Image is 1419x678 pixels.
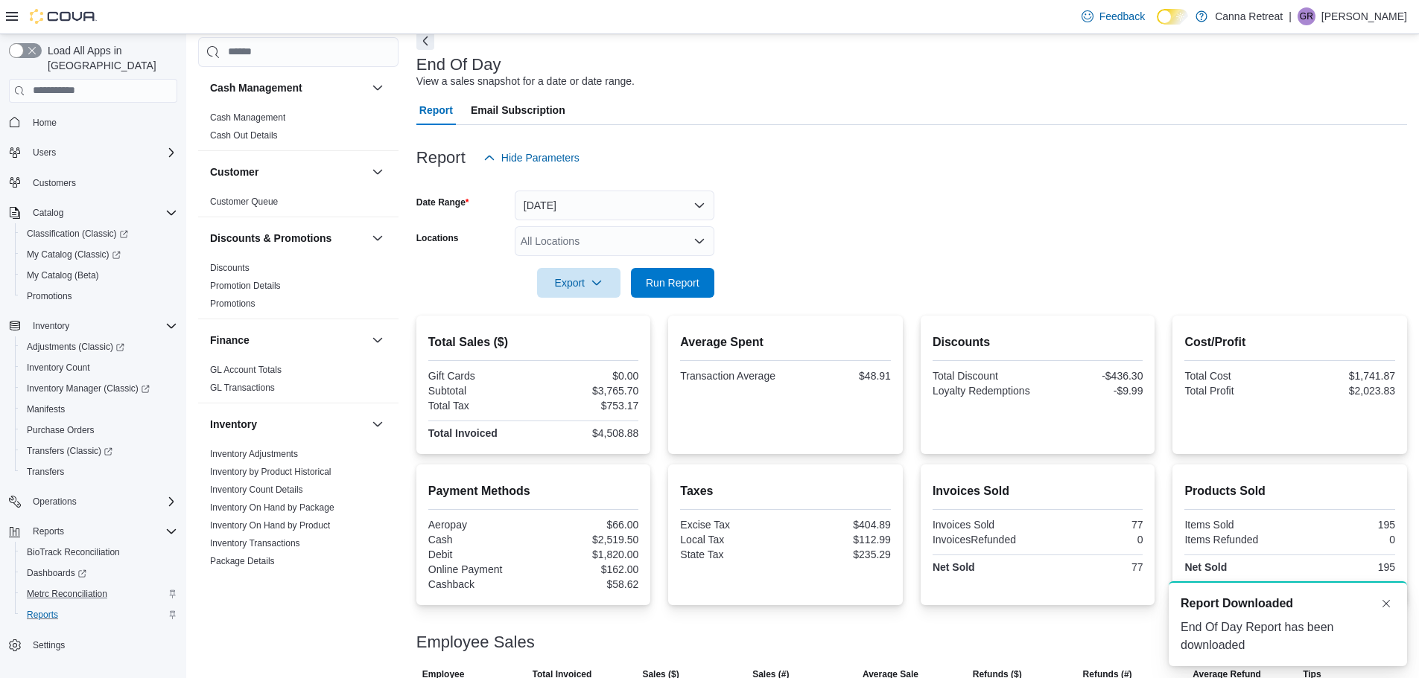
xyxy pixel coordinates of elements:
span: Promotions [27,290,72,302]
div: Gift Cards [428,370,530,382]
button: Manifests [15,399,183,420]
h2: Taxes [680,482,891,500]
div: Loyalty Redemptions [933,385,1035,397]
div: $1,820.00 [536,549,638,560]
h2: Invoices Sold [933,482,1143,500]
span: My Catalog (Classic) [27,249,121,260]
a: Reports [21,606,64,624]
a: Adjustments (Classic) [21,338,130,356]
span: Inventory Manager (Classic) [27,383,150,394]
button: Inventory [27,317,75,335]
span: Transfers [27,466,64,478]
div: Cash Management [198,109,399,150]
div: $404.89 [789,519,891,531]
button: Cash Management [369,79,387,97]
a: Package History [210,574,275,584]
a: Cash Management [210,112,285,123]
a: Dashboards [15,563,183,583]
div: Discounts & Promotions [198,259,399,319]
button: Next [416,32,434,50]
span: Email Subscription [471,95,565,125]
h2: Average Spent [680,333,891,351]
div: $235.29 [789,549,891,560]
a: Discounts [210,263,250,273]
div: $66.00 [536,519,638,531]
a: Home [27,114,63,132]
span: GR [1300,7,1313,25]
button: Users [3,142,183,163]
input: Dark Mode [1157,9,1188,25]
p: Canna Retreat [1215,7,1283,25]
span: Inventory Manager (Classic) [21,380,177,397]
a: Transfers (Classic) [15,441,183,461]
div: Online Payment [428,563,530,575]
a: Inventory by Product Historical [210,467,331,477]
button: Export [537,268,620,298]
h3: Discounts & Promotions [210,231,331,246]
label: Date Range [416,196,469,208]
div: Total Cost [1184,370,1286,382]
p: [PERSON_NAME] [1321,7,1407,25]
span: Feedback [1099,9,1145,24]
a: Transfers (Classic) [21,442,118,460]
a: Inventory On Hand by Product [210,520,330,531]
div: $2,023.83 [1293,385,1395,397]
span: Home [27,113,177,132]
a: Cash Out Details [210,130,278,141]
button: Inventory [3,316,183,336]
span: Package Details [210,555,275,567]
a: Feedback [1076,1,1151,31]
span: Promotions [21,287,177,305]
button: Users [27,144,62,161]
span: Reports [33,525,64,537]
a: Inventory Manager (Classic) [15,378,183,399]
h3: Cash Management [210,80,302,95]
div: Items Sold [1184,519,1286,531]
div: $58.62 [536,578,638,590]
span: Inventory [33,320,69,332]
h2: Products Sold [1184,482,1395,500]
div: Local Tax [680,534,782,546]
button: Inventory [369,415,387,433]
span: Inventory On Hand by Product [210,519,330,531]
p: | [1289,7,1292,25]
span: Classification (Classic) [27,228,128,240]
a: Promotions [21,287,78,305]
a: Inventory Manager (Classic) [21,380,156,397]
span: Inventory Transactions [210,537,300,549]
span: Transfers (Classic) [27,445,112,457]
button: Cash Management [210,80,366,95]
div: Subtotal [428,385,530,397]
span: Inventory Count [21,359,177,377]
div: $1,741.87 [1293,370,1395,382]
span: Cash Management [210,112,285,124]
a: Classification (Classic) [15,223,183,244]
div: Total Tax [428,400,530,412]
span: Hide Parameters [501,150,580,165]
div: Notification [1181,595,1395,613]
span: Manifests [27,403,65,415]
span: Operations [27,493,177,511]
span: Reports [27,522,177,540]
img: Cova [30,9,97,24]
div: Gustavo Ramos [1298,7,1315,25]
a: BioTrack Reconciliation [21,543,126,561]
a: Manifests [21,400,71,418]
span: Operations [33,496,77,508]
h3: Finance [210,333,250,348]
div: $162.00 [536,563,638,575]
span: BioTrack Reconciliation [21,543,177,561]
span: Promotions [210,298,255,310]
h3: Report [416,149,466,167]
a: Package Details [210,556,275,566]
h2: Cost/Profit [1184,333,1395,351]
span: Report Downloaded [1181,595,1293,613]
span: Settings [33,639,65,651]
span: My Catalog (Beta) [27,269,99,281]
span: Discounts [210,262,250,274]
button: Transfers [15,461,183,482]
div: Finance [198,361,399,403]
span: Run Report [646,275,699,290]
a: GL Transactions [210,383,275,393]
div: End Of Day Report has been downloaded [1181,618,1395,654]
